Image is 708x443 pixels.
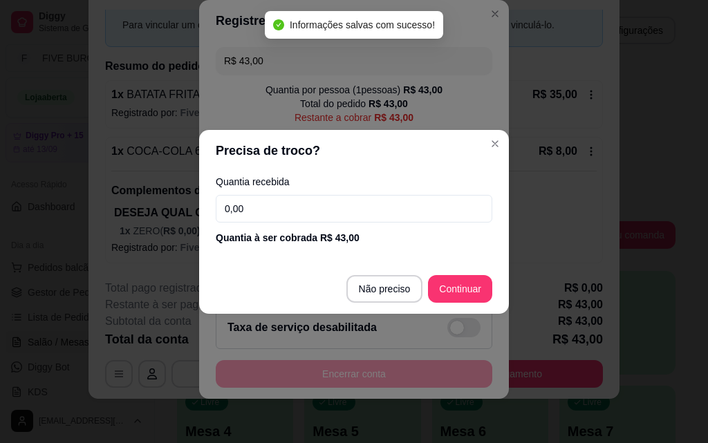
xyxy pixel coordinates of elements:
span: Informações salvas com sucesso! [290,19,435,30]
button: Close [484,133,506,155]
button: Não preciso [346,275,423,303]
button: Continuar [428,275,492,303]
div: Quantia à ser cobrada R$ 43,00 [216,231,492,245]
span: check-circle [273,19,284,30]
label: Quantia recebida [216,177,492,187]
header: Precisa de troco? [199,130,509,171]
